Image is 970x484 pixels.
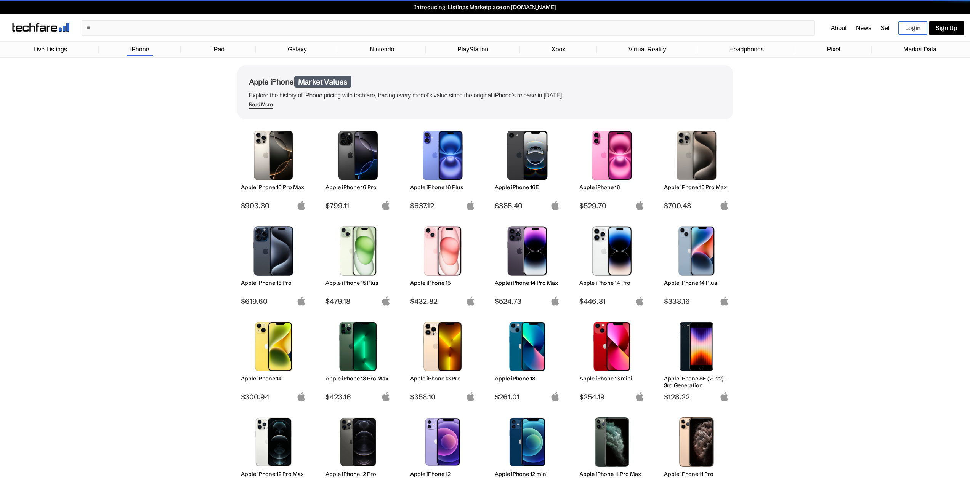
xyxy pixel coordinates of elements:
a: Login [898,21,927,35]
a: iPhone 15 Pro Apple iPhone 15 Pro $619.60 apple-logo [237,222,310,306]
span: $524.73 [495,297,560,306]
h2: Apple iPhone 16 Pro Max [241,184,306,191]
a: iPad [208,42,228,57]
a: About [831,25,847,31]
a: iPhone 16 Pro Max Apple iPhone 16 Pro Max $903.30 apple-logo [237,127,310,210]
span: $432.82 [410,297,475,306]
span: $300.94 [241,392,306,401]
h1: Apple iPhone [249,77,721,86]
img: apple-logo [466,296,475,306]
span: $903.30 [241,201,306,210]
h2: Apple iPhone 14 Pro [579,280,645,286]
a: iPhone 13 Pro Apple iPhone 13 Pro $358.10 apple-logo [407,318,479,401]
span: $799.11 [325,201,391,210]
a: iPhone 13 mini Apple iPhone 13 mini $254.19 apple-logo [576,318,648,401]
h2: Apple iPhone 12 Pro Max [241,471,306,478]
h2: Apple iPhone 12 Pro [325,471,391,478]
h2: Apple iPhone 15 [410,280,475,286]
img: iPhone 11 Pro Max [585,417,639,467]
a: iPhone 16E Apple iPhone 16E $385.40 apple-logo [491,127,564,210]
img: apple-logo [466,201,475,210]
img: iPhone 12 mini [500,417,554,467]
div: Read More [249,101,273,108]
h2: Apple iPhone 16 Pro [325,184,391,191]
h2: Apple iPhone 13 mini [579,375,645,382]
img: apple-logo [381,392,391,401]
img: iPhone 14 [247,322,300,371]
img: iPhone 16 Pro [331,131,385,180]
img: iPhone SE 3rd Gen [670,322,723,371]
a: Xbox [548,42,569,57]
span: $700.43 [664,201,729,210]
a: iPhone 16 Plus Apple iPhone 16 Plus $637.12 apple-logo [407,127,479,210]
a: PlayStation [454,42,492,57]
img: apple-logo [381,296,391,306]
span: $385.40 [495,201,560,210]
img: iPhone 14 Pro [585,226,639,276]
img: iPhone 15 Pro [247,226,300,276]
img: iPhone 16 Pro Max [247,131,300,180]
img: iPhone 12 [416,417,470,467]
a: iPhone 15 Apple iPhone 15 $432.82 apple-logo [407,222,479,306]
a: iPhone 14 Apple iPhone 14 $300.94 apple-logo [237,318,310,401]
img: apple-logo [635,296,645,306]
img: iPhone 11 Pro [670,417,723,467]
img: iPhone 12 Pro Max [247,417,300,467]
a: Virtual Reality [625,42,670,57]
a: Galaxy [284,42,311,57]
h2: Apple iPhone 14 Pro Max [495,280,560,286]
a: Nintendo [366,42,398,57]
a: iPhone 13 Apple iPhone 13 $261.01 apple-logo [491,318,564,401]
h2: Apple iPhone 14 Plus [664,280,729,286]
h2: Apple iPhone 15 Pro Max [664,184,729,191]
img: iPhone 13 mini [585,322,639,371]
a: Pixel [823,42,844,57]
a: iPhone 16 Pro Apple iPhone 16 Pro $799.11 apple-logo [322,127,394,210]
h2: Apple iPhone 15 Plus [325,280,391,286]
h2: Apple iPhone 16E [495,184,560,191]
img: apple-logo [635,392,645,401]
span: $529.70 [579,201,645,210]
img: apple-logo [720,201,729,210]
img: iPhone 15 Plus [331,226,385,276]
span: $479.18 [325,297,391,306]
img: iPhone 13 [500,322,554,371]
img: iPhone 13 Pro Max [331,322,385,371]
a: Sign Up [929,21,964,35]
h2: Apple iPhone 12 [410,471,475,478]
p: Introducing: Listings Marketplace on [DOMAIN_NAME] [4,4,966,11]
span: $358.10 [410,392,475,401]
span: $338.16 [664,297,729,306]
a: Sell [880,25,891,31]
img: iPhone 15 Pro Max [670,131,723,180]
img: iPhone 16 [585,131,639,180]
h2: Apple iPhone 13 Pro [410,375,475,382]
span: $128.22 [664,392,729,401]
span: $261.01 [495,392,560,401]
h2: Apple iPhone 13 [495,375,560,382]
a: iPhone 13 Pro Max Apple iPhone 13 Pro Max $423.16 apple-logo [322,318,394,401]
img: apple-logo [635,201,645,210]
img: apple-logo [720,392,729,401]
img: apple-logo [720,296,729,306]
img: iPhone 13 Pro [416,322,470,371]
a: iPhone 15 Pro Max Apple iPhone 15 Pro Max $700.43 apple-logo [661,127,733,210]
img: iPhone 16 Plus [416,131,470,180]
img: apple-logo [297,201,306,210]
p: Explore the history of iPhone pricing with techfare, tracing every model's value since the origin... [249,90,721,101]
h2: Apple iPhone 15 Pro [241,280,306,286]
h2: Apple iPhone 16 Plus [410,184,475,191]
span: Market Values [294,76,351,88]
a: iPhone 16 Apple iPhone 16 $529.70 apple-logo [576,127,648,210]
a: iPhone 14 Pro Apple iPhone 14 Pro $446.81 apple-logo [576,222,648,306]
img: apple-logo [381,201,391,210]
img: techfare logo [12,23,69,32]
img: apple-logo [550,392,560,401]
h2: Apple iPhone 11 Pro [664,471,729,478]
span: $423.16 [325,392,391,401]
a: Headphones [725,42,768,57]
a: News [856,25,871,31]
img: apple-logo [550,201,560,210]
span: $254.19 [579,392,645,401]
img: apple-logo [550,296,560,306]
